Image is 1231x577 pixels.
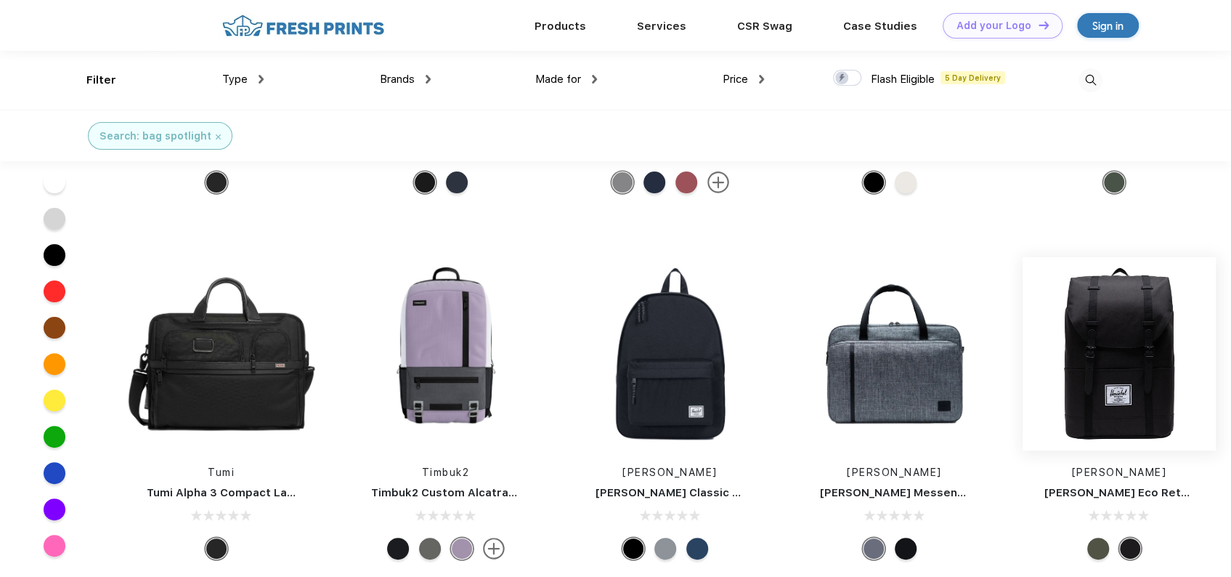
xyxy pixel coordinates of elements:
span: Flash Eligible [871,73,935,86]
img: func=resize&h=266 [798,257,991,451]
img: filter_cancel.svg [216,134,221,140]
a: [PERSON_NAME] [622,467,718,478]
img: more.svg [483,538,505,560]
span: Brands [380,73,415,86]
div: Eco Collegiate Red [675,172,697,193]
div: Raven Crosshatch [863,538,885,560]
div: Black [895,538,917,560]
img: func=resize&h=266 [125,257,318,451]
a: Tumi Alpha 3 Compact Large Screen Laptop Brief [147,486,423,499]
div: Jet Black [387,538,409,560]
img: DT [1039,21,1049,29]
img: dropdown.png [259,75,264,84]
div: Gunmetal [419,538,441,560]
div: Lavender [451,538,473,560]
div: Add your Logo [956,20,1031,32]
a: [PERSON_NAME] [847,467,942,478]
div: Black [863,172,885,193]
div: Raven Crosshatch [654,538,676,560]
a: Timbuk2 [422,467,470,478]
div: Eco Gunmetal [612,172,633,193]
a: Tumi [208,467,235,478]
img: dropdown.png [592,75,597,84]
img: fo%20logo%202.webp [218,13,389,39]
div: Filter [86,72,116,89]
div: Surprise [1103,172,1125,193]
div: Forest [1087,538,1109,560]
img: dropdown.png [759,75,764,84]
a: Timbuk2 Custom Alcatraz Pack [371,486,544,499]
img: more.svg [707,172,729,193]
div: Black [206,538,227,560]
div: Black [1119,538,1141,560]
a: Sign in [1077,13,1139,38]
span: Made for [535,73,581,86]
img: desktop_search.svg [1078,68,1102,92]
img: func=resize&h=266 [574,257,767,451]
a: [PERSON_NAME] Classic Backpack [596,486,786,499]
div: Eco Nautical [446,172,468,193]
span: Price [723,73,748,86]
a: [PERSON_NAME] [1071,467,1166,478]
img: dropdown.png [426,75,431,84]
a: Products [535,20,586,33]
div: Eco Black [414,172,436,193]
div: Eco Nautical [643,172,665,193]
img: func=resize&h=266 [349,257,543,451]
span: Type [222,73,248,86]
a: [PERSON_NAME] Messenger [820,486,977,499]
div: Navy [686,538,708,560]
div: Black [622,538,644,560]
div: Search: bag spotlight [99,129,211,144]
img: func=resize&h=266 [1023,257,1216,451]
div: Black [206,172,227,193]
div: Off White Tan [895,172,917,193]
div: Sign in [1092,17,1124,34]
